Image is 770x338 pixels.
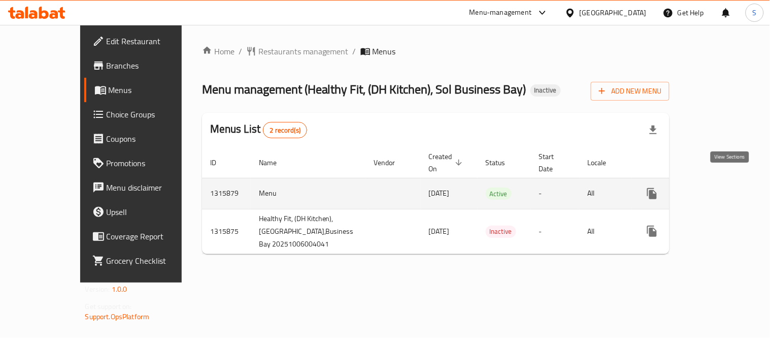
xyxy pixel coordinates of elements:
span: 1.0.0 [112,283,127,296]
span: ID [210,157,229,169]
a: Home [202,45,235,57]
span: Menus [109,84,200,96]
span: Inactive [530,86,561,95]
td: Healthy Fit, (DH Kitchen), [GEOGRAPHIC_DATA],Business Bay 20251006004041 [251,209,366,254]
a: Choice Groups [84,102,209,127]
span: Inactive [486,226,516,237]
div: Inactive [530,84,561,97]
td: - [531,209,580,254]
button: Change Status [664,219,689,243]
span: [DATE] [429,225,450,238]
span: Name [259,157,290,169]
div: Export file [641,118,665,142]
span: [DATE] [429,187,450,200]
span: Created On [429,150,465,175]
div: Active [486,188,512,200]
span: Version: [85,283,110,296]
span: Menu disclaimer [107,181,200,194]
div: Total records count [263,122,307,138]
span: Menu management ( Healthy Fit, (DH Kitchen), Sol Business Bay ) [202,78,526,101]
span: Vendor [374,157,409,169]
a: Promotions [84,151,209,175]
span: Add New Menu [599,85,661,98]
th: Actions [632,147,746,178]
a: Menus [84,78,209,102]
td: - [531,178,580,209]
span: Active [486,188,512,200]
table: enhanced table [202,147,746,254]
span: S [753,7,757,18]
span: Promotions [107,157,200,169]
span: Menus [373,45,396,57]
a: Coverage Report [84,224,209,249]
span: 2 record(s) [263,126,307,135]
td: Menu [251,178,366,209]
span: Choice Groups [107,108,200,120]
div: [GEOGRAPHIC_DATA] [580,7,647,18]
td: All [580,209,632,254]
td: 1315875 [202,209,251,254]
button: Add New Menu [591,82,669,101]
li: / [353,45,356,57]
button: more [640,219,664,243]
a: Grocery Checklist [84,249,209,273]
a: Support.OpsPlatform [85,310,150,323]
span: Locale [588,157,620,169]
a: Edit Restaurant [84,29,209,53]
td: 1315879 [202,178,251,209]
a: Restaurants management [246,45,349,57]
span: Grocery Checklist [107,255,200,267]
span: Coverage Report [107,230,200,242]
a: Coupons [84,127,209,151]
span: Coupons [107,133,200,145]
span: Upsell [107,206,200,218]
button: Change Status [664,181,689,206]
span: Branches [107,59,200,72]
span: Edit Restaurant [107,35,200,47]
div: Menu-management [470,7,532,19]
button: more [640,181,664,206]
span: Restaurants management [258,45,349,57]
span: Start Date [539,150,567,175]
td: All [580,178,632,209]
span: Status [486,157,519,169]
nav: breadcrumb [202,45,670,57]
h2: Menus List [210,121,307,138]
span: Get support on: [85,300,132,313]
a: Menu disclaimer [84,175,209,200]
div: Inactive [486,226,516,238]
a: Branches [84,53,209,78]
li: / [239,45,242,57]
a: Upsell [84,200,209,224]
